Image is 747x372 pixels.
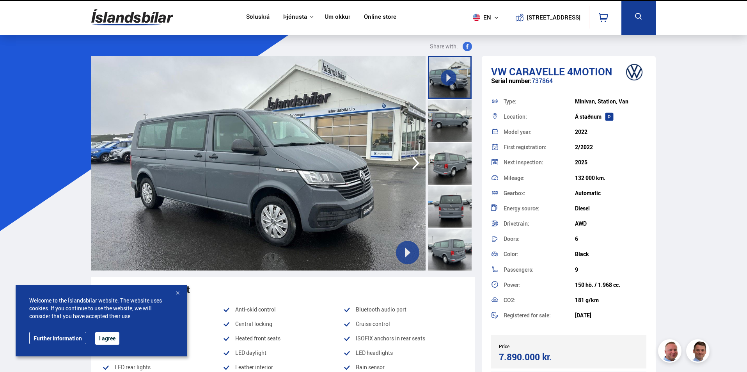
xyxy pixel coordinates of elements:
[504,99,575,104] div: Type:
[343,319,464,329] li: Cruise control
[325,13,350,21] a: Um okkur
[504,144,575,150] div: First registration:
[102,283,464,295] div: Popular equipment
[575,129,646,135] div: 2022
[473,14,480,21] img: svg+xml;base64,PHN2ZyB4bWxucz0iaHR0cDovL3d3dy53My5vcmcvMjAwMC9zdmciIHdpZHRoPSI1MTIiIGhlaWdodD0iNT...
[504,221,575,226] div: Drivetrain:
[223,363,343,372] li: Leather interior
[504,251,575,257] div: Color:
[575,175,646,181] div: 132 000 km.
[29,332,86,344] a: Further information
[491,77,532,85] span: Serial number:
[364,13,396,21] a: Online store
[504,297,575,303] div: CO2:
[91,5,173,30] img: G0Ugv5HjCgRt.svg
[504,206,575,211] div: Energy source:
[343,363,464,372] li: Rain sensor
[575,267,646,273] div: 9
[575,282,646,288] div: 150 hö. / 1.968 cc.
[575,205,646,212] div: Diesel
[504,129,575,135] div: Model year:
[575,114,646,120] div: Á staðnum
[223,348,343,358] li: LED daylight
[499,352,566,362] div: 7.890.000 kr.
[283,13,307,21] button: Þjónusta
[619,60,650,84] img: brand logo
[575,297,646,303] div: 181 g/km
[504,267,575,272] div: Passengers:
[91,56,426,271] img: 2847982.jpeg
[575,144,646,150] div: 2/2022
[427,42,475,51] button: Share with:
[530,14,578,21] button: [STREET_ADDRESS]
[223,319,343,329] li: Central locking
[687,340,711,364] img: FbJEzSuNWCJXmdc-.webp
[575,236,646,242] div: 6
[509,6,585,28] a: [STREET_ADDRESS]
[343,334,464,343] li: ISOFIX anchors in rear seats
[343,305,464,314] li: Bluetooth audio port
[95,332,119,345] button: I agree
[246,13,270,21] a: Söluskrá
[504,160,575,165] div: Next inspection:
[575,251,646,257] div: Black
[575,159,646,166] div: 2025
[223,305,343,314] li: Anti-skid control
[659,340,683,364] img: siFngHWaQ9KaOqBr.png
[504,282,575,288] div: Power:
[470,6,505,29] button: en
[504,236,575,242] div: Doors:
[343,348,464,358] li: LED headlights
[430,42,458,51] span: Share with:
[102,363,223,372] li: LED rear lights
[223,334,343,343] li: Heated front seats
[499,344,569,349] div: Price:
[504,313,575,318] div: Registered for sale:
[575,190,646,196] div: Automatic
[509,64,612,78] span: Caravelle 4MOTION
[575,312,646,319] div: [DATE]
[575,221,646,227] div: AWD
[29,297,174,320] span: Welcome to the Íslandsbílar website. The website uses cookies. If you continue to use the website...
[504,190,575,196] div: Gearbox:
[504,114,575,119] div: Location:
[491,64,507,78] span: VW
[470,14,489,21] span: en
[491,77,647,93] div: 737864
[575,98,646,105] div: Minivan, Station, Van
[504,175,575,181] div: Mileage:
